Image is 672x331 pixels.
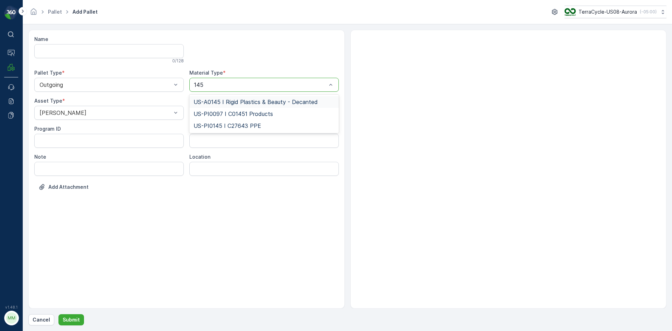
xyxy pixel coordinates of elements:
label: Material Type [189,70,223,76]
span: v 1.48.1 [4,305,18,309]
span: Material : [6,173,30,179]
span: Tare Weight : [6,150,39,156]
span: US-A0155 I Wrong Material [30,173,94,179]
p: ( -05:00 ) [640,9,657,15]
a: Pallet [48,9,62,15]
label: Program ID [34,126,61,132]
p: Submit [63,316,80,323]
span: US-PI0145 I C27643 PPE [194,123,261,129]
span: [PERSON_NAME] [37,161,77,167]
p: Pallet_US08 #7493 [309,6,362,14]
p: Add Attachment [48,184,89,191]
label: Note [34,154,46,160]
button: MM [4,311,18,325]
img: logo [4,6,18,20]
span: Asset Type : [6,161,37,167]
div: MM [6,312,17,324]
p: TerraCycle-US08-Aurora [579,8,637,15]
label: Asset Type [34,98,62,104]
span: Name : [6,115,23,121]
button: Upload File [34,181,93,193]
button: TerraCycle-US08-Aurora(-05:00) [565,6,666,18]
label: Location [189,154,210,160]
span: US-PI0097 I C01451 Products [194,111,273,117]
label: Pallet Type [34,70,62,76]
button: Cancel [28,314,54,325]
a: Homepage [30,11,37,16]
p: 0 / 128 [172,58,184,64]
label: Name [34,36,48,42]
span: - [37,138,39,144]
button: Submit [58,314,84,325]
span: US-A0145 I Rigid Plastics & Beauty - Decanted [194,99,318,105]
span: Net Weight : [6,138,37,144]
p: Cancel [33,316,50,323]
img: image_ci7OI47.png [565,8,576,16]
span: Total Weight : [6,126,41,132]
span: 70 [39,150,45,156]
span: 70 [41,126,47,132]
span: Add Pallet [71,8,99,15]
span: Pallet_US08 #7493 [23,115,69,121]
